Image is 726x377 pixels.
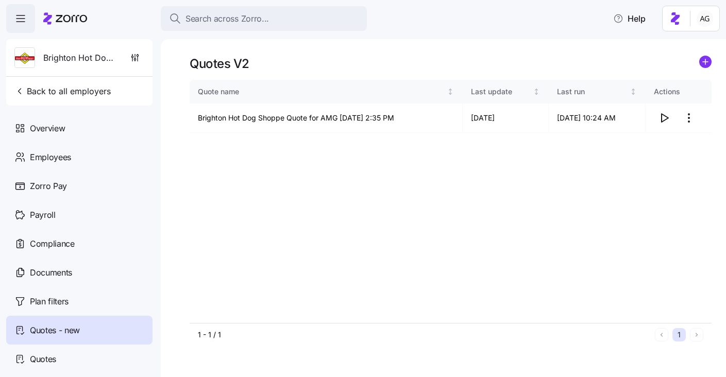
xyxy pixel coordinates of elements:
[672,328,686,341] button: 1
[699,56,712,68] svg: add icon
[6,172,153,200] a: Zorro Pay
[198,86,445,97] div: Quote name
[6,258,153,287] a: Documents
[30,295,69,308] span: Plan filters
[190,104,463,133] td: Brighton Hot Dog Shoppe Quote for AMG [DATE] 2:35 PM
[30,122,65,135] span: Overview
[6,114,153,143] a: Overview
[533,88,540,95] div: Not sorted
[6,345,153,373] a: Quotes
[43,52,117,64] span: Brighton Hot Dog Shoppe
[471,86,531,97] div: Last update
[463,104,549,133] td: [DATE]
[690,328,703,341] button: Next page
[630,88,637,95] div: Not sorted
[30,151,71,164] span: Employees
[30,266,72,279] span: Documents
[699,56,712,72] a: add icon
[30,180,67,193] span: Zorro Pay
[190,56,249,72] h1: Quotes V2
[605,8,654,29] button: Help
[185,12,269,25] span: Search across Zorro...
[613,12,646,25] span: Help
[6,316,153,345] a: Quotes - new
[447,88,454,95] div: Not sorted
[463,80,549,104] th: Last updateNot sorted
[198,330,651,340] div: 1 - 1 / 1
[6,143,153,172] a: Employees
[14,85,111,97] span: Back to all employers
[15,48,35,68] img: Employer logo
[190,80,463,104] th: Quote nameNot sorted
[549,80,646,104] th: Last runNot sorted
[30,237,75,250] span: Compliance
[549,104,646,133] td: [DATE] 10:24 AM
[6,229,153,258] a: Compliance
[697,10,713,27] img: 5fc55c57e0610270ad857448bea2f2d5
[557,86,628,97] div: Last run
[654,86,703,97] div: Actions
[30,209,56,221] span: Payroll
[10,81,115,101] button: Back to all employers
[30,324,80,337] span: Quotes - new
[30,353,56,366] span: Quotes
[6,287,153,316] a: Plan filters
[161,6,367,31] button: Search across Zorro...
[6,200,153,229] a: Payroll
[655,328,668,341] button: Previous page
